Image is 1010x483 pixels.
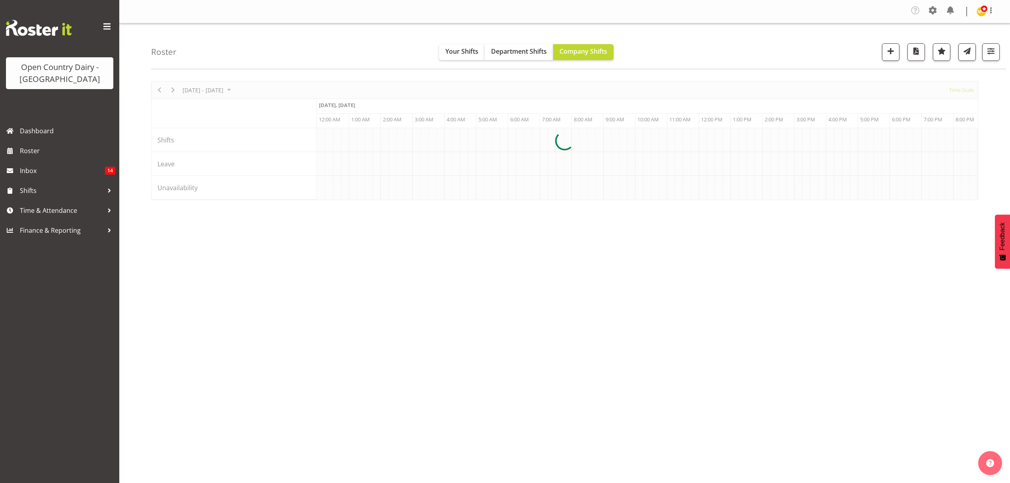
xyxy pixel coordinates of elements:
[999,222,1006,250] span: Feedback
[6,20,72,36] img: Rosterit website logo
[439,44,485,60] button: Your Shifts
[20,204,103,216] span: Time & Attendance
[20,185,103,197] span: Shifts
[986,459,994,467] img: help-xxl-2.png
[907,43,925,61] button: Download a PDF of the roster according to the set date range.
[20,145,115,157] span: Roster
[20,224,103,236] span: Finance & Reporting
[20,165,105,177] span: Inbox
[982,43,1000,61] button: Filter Shifts
[553,44,614,60] button: Company Shifts
[14,61,105,85] div: Open Country Dairy - [GEOGRAPHIC_DATA]
[105,167,115,175] span: 14
[977,7,986,16] img: milk-reception-awarua7542.jpg
[20,125,115,137] span: Dashboard
[485,44,553,60] button: Department Shifts
[958,43,976,61] button: Send a list of all shifts for the selected filtered period to all rostered employees.
[995,214,1010,269] button: Feedback - Show survey
[933,43,950,61] button: Highlight an important date within the roster.
[151,47,177,56] h4: Roster
[445,47,478,56] span: Your Shifts
[559,47,607,56] span: Company Shifts
[491,47,547,56] span: Department Shifts
[882,43,899,61] button: Add a new shift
